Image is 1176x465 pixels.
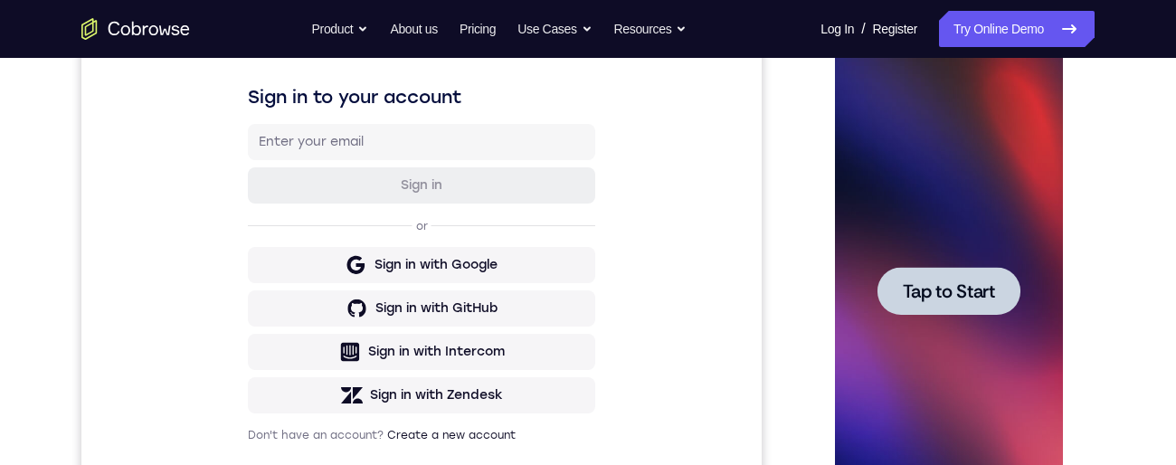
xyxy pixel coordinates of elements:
button: Tap to Start [56,242,199,290]
p: or [331,259,350,273]
a: Pricing [460,11,496,47]
span: Tap to Start [81,258,174,276]
div: Sign in with Intercom [287,383,423,401]
button: Sign in [166,207,514,243]
button: Sign in with GitHub [166,330,514,366]
button: Sign in with Google [166,287,514,323]
a: Register [873,11,917,47]
a: About us [390,11,437,47]
div: Sign in with GitHub [294,339,416,357]
button: Resources [614,11,688,47]
a: Try Online Demo [939,11,1095,47]
div: Sign in with Google [293,296,416,314]
div: Sign in with Zendesk [289,426,422,444]
a: Log In [820,11,854,47]
a: Go to the home page [81,18,190,40]
button: Sign in with Zendesk [166,417,514,453]
h1: Sign in to your account [166,124,514,149]
button: Product [312,11,369,47]
button: Use Cases [517,11,592,47]
button: Sign in with Intercom [166,374,514,410]
input: Enter your email [177,173,503,191]
span: / [861,18,865,40]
